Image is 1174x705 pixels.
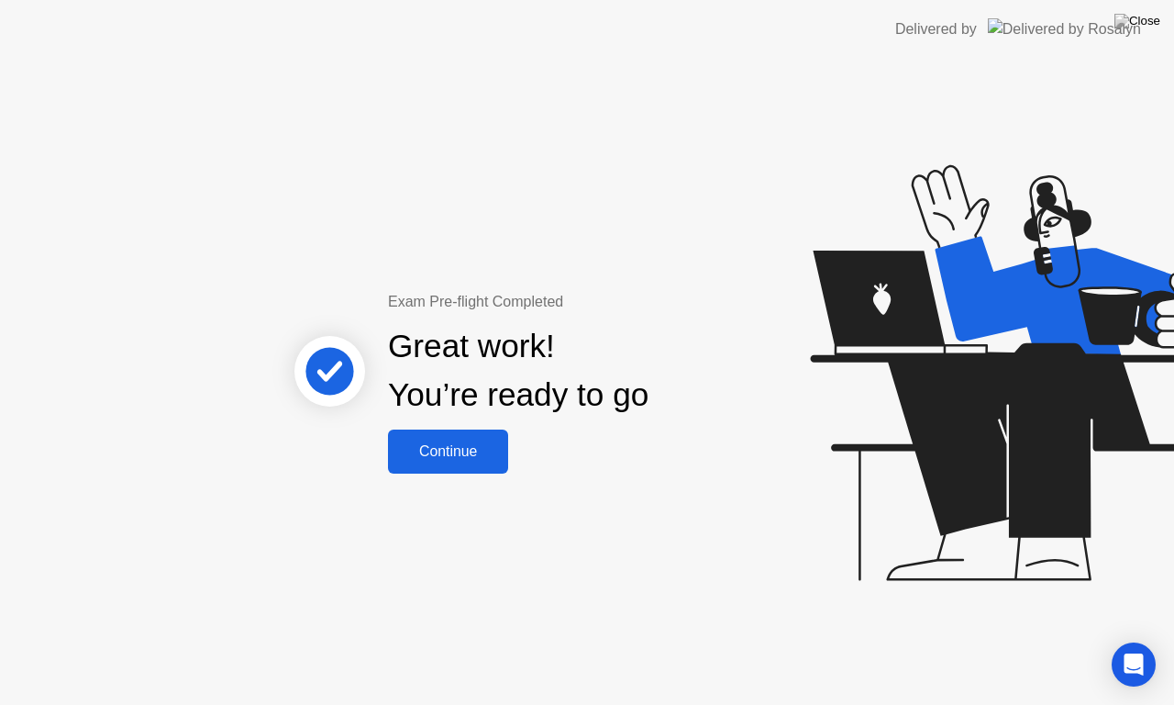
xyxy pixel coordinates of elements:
div: Delivered by [895,18,977,40]
div: Exam Pre-flight Completed [388,291,767,313]
div: Great work! You’re ready to go [388,322,648,420]
button: Continue [388,430,508,474]
img: Delivered by Rosalyn [988,18,1141,39]
div: Open Intercom Messenger [1112,643,1156,687]
img: Close [1114,14,1160,28]
div: Continue [393,443,503,460]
